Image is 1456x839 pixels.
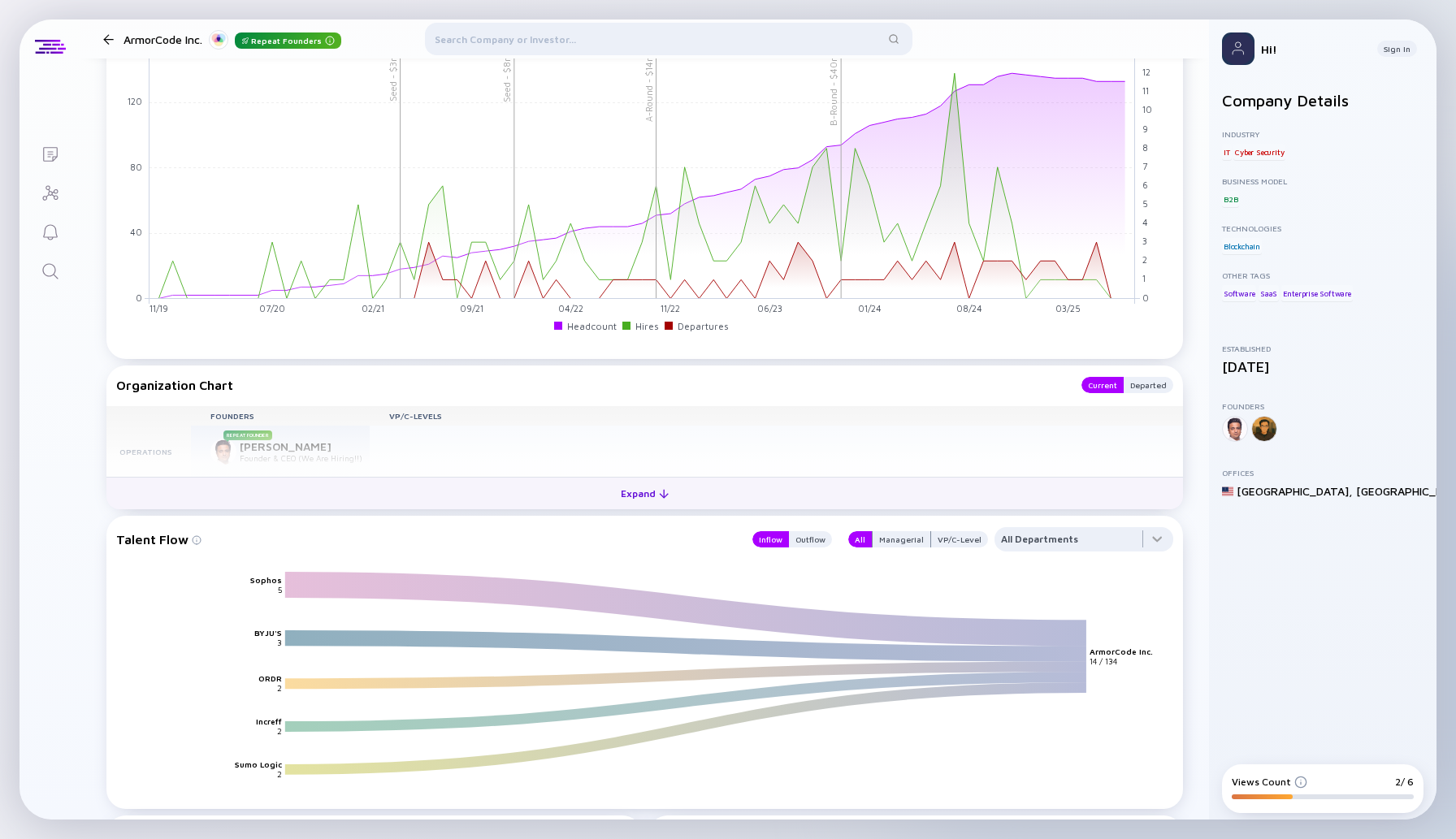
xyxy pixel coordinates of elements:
[128,96,142,106] tspan: 120
[1124,377,1173,393] button: Departed
[1232,776,1307,788] div: Views Count
[1142,85,1149,96] tspan: 11
[254,628,282,638] text: BYJU'S
[277,769,282,779] text: 2
[1142,179,1148,190] tspan: 6
[1222,176,1423,186] div: Business Model
[1233,144,1285,160] div: Cyber Security
[259,303,285,314] tspan: 07/20
[106,477,1183,509] button: Expand
[130,162,142,172] tspan: 80
[277,638,282,647] text: 3
[1222,144,1232,160] div: IT
[250,575,282,585] text: Sophos
[611,481,678,506] div: Expand
[1142,123,1148,134] tspan: 9
[1142,67,1150,77] tspan: 12
[1222,486,1233,497] img: United States Flag
[1222,91,1423,110] h2: Company Details
[149,303,168,314] tspan: 11/19
[1222,32,1254,65] img: Profile Picture
[1081,377,1124,393] button: Current
[848,531,872,547] button: All
[1222,191,1239,207] div: B2B
[136,292,142,302] tspan: 0
[558,303,583,314] tspan: 04/22
[1395,776,1414,788] div: 2/ 6
[19,133,80,172] a: Lists
[1222,401,1423,411] div: Founders
[1222,270,1423,280] div: Other Tags
[872,531,931,547] button: Managerial
[19,250,80,289] a: Search
[362,303,384,314] tspan: 02/21
[19,172,80,211] a: Investor Map
[757,303,782,314] tspan: 06/23
[1142,198,1148,209] tspan: 5
[1142,254,1147,265] tspan: 2
[858,303,882,314] tspan: 01/24
[1222,285,1256,301] div: Software
[130,227,142,237] tspan: 40
[931,531,988,547] button: VP/C-Level
[1142,142,1148,153] tspan: 8
[277,683,282,693] text: 2
[1142,161,1147,171] tspan: 7
[116,527,736,551] div: Talent Flow
[278,585,282,595] text: 5
[873,531,930,547] div: Managerial
[1142,217,1148,227] tspan: 4
[235,759,282,769] text: Sumo Logic
[1222,358,1423,375] div: [DATE]
[1142,104,1152,115] tspan: 10
[460,303,483,314] tspan: 09/21
[116,377,1065,393] div: Organization Chart
[256,716,282,726] text: Increff
[1281,285,1353,301] div: Enterprise Software
[1222,468,1423,478] div: Offices
[752,531,789,547] button: Inflow
[661,303,680,314] tspan: 11/22
[1055,303,1081,314] tspan: 03/25
[789,531,832,547] button: Outflow
[1237,484,1353,498] div: [GEOGRAPHIC_DATA] ,
[1142,292,1149,302] tspan: 0
[277,726,282,736] text: 2
[1090,656,1118,666] text: 14 / 134
[956,303,982,314] tspan: 08/24
[1222,223,1423,233] div: Technologies
[19,211,80,250] a: Reminders
[1259,285,1279,301] div: SaaS
[1142,273,1146,283] tspan: 1
[1261,42,1364,56] div: Hi!
[258,673,282,683] text: ORDR
[1142,236,1147,246] tspan: 3
[1222,344,1423,353] div: Established
[123,29,341,50] div: ArmorCode Inc.
[1090,647,1154,656] text: ArmorCode Inc.
[1222,238,1262,254] div: Blockchain
[1377,41,1417,57] button: Sign In
[1222,129,1423,139] div: Industry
